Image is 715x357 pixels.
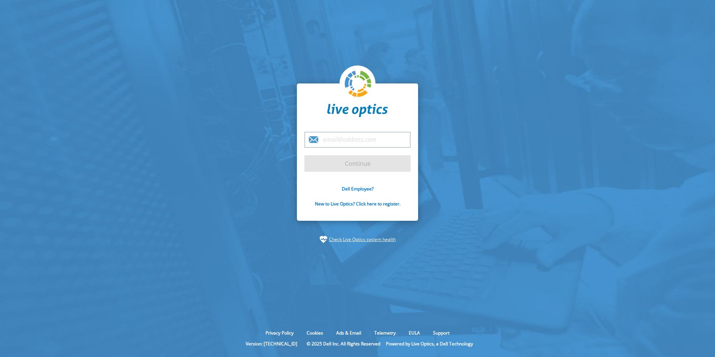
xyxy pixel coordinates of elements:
a: Ads & Email [331,330,367,336]
li: Version: [TECHNICAL_ID] [242,341,301,347]
a: New to Live Optics? Click here to register. [315,201,401,207]
img: status-check-icon.svg [320,236,327,243]
a: Privacy Policy [260,330,299,336]
a: EULA [403,330,426,336]
a: Check Live Optics system health [329,236,396,243]
a: Telemetry [369,330,401,336]
li: © 2025 Dell Inc. All Rights Reserved [303,341,384,347]
a: Dell Employee? [342,186,374,192]
input: email@address.com [304,132,411,148]
a: Cookies [301,330,329,336]
a: Support [427,330,455,336]
img: liveoptics-word.svg [327,104,388,117]
img: liveoptics-logo.svg [345,71,372,98]
li: Powered by Live Optics, a Dell Technology [386,341,473,347]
